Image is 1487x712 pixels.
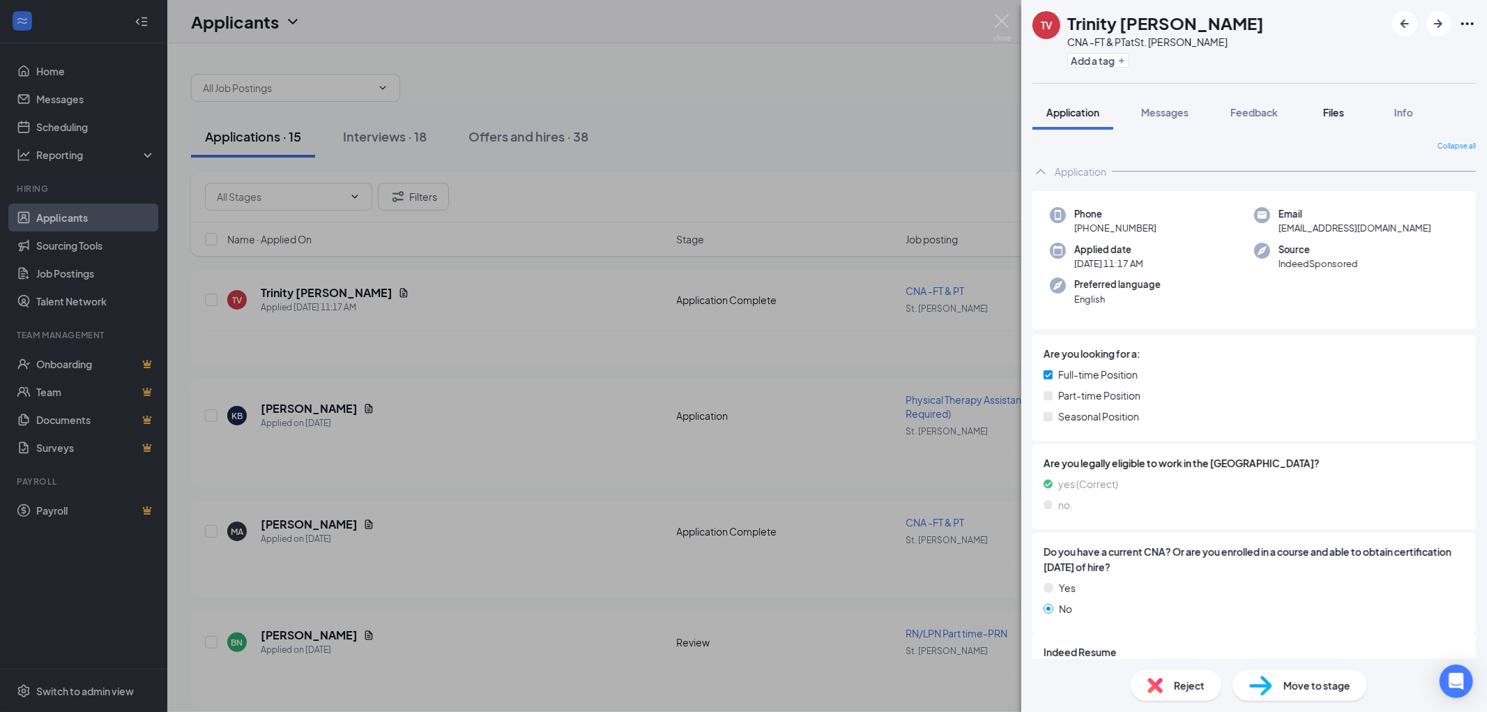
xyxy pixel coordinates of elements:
[1279,221,1431,235] span: [EMAIL_ADDRESS][DOMAIN_NAME]
[1074,278,1161,291] span: Preferred language
[1392,11,1417,36] button: ArrowLeftNew
[1058,497,1070,513] span: no
[1074,292,1161,306] span: English
[1279,243,1358,257] span: Source
[1459,15,1476,32] svg: Ellipses
[1046,106,1099,119] span: Application
[1058,367,1138,382] span: Full-time Position
[1074,207,1157,221] span: Phone
[1032,163,1049,180] svg: ChevronUp
[1059,580,1076,596] span: Yes
[1074,243,1143,257] span: Applied date
[1283,678,1350,693] span: Move to stage
[1174,678,1205,693] span: Reject
[1074,221,1157,235] span: [PHONE_NUMBER]
[1440,665,1473,698] div: Open Intercom Messenger
[1044,644,1117,660] span: Indeed Resume
[1430,15,1447,32] svg: ArrowRight
[1058,388,1141,403] span: Part-time Position
[1118,56,1126,65] svg: Plus
[1055,165,1106,179] div: Application
[1396,15,1413,32] svg: ArrowLeftNew
[1279,207,1431,221] span: Email
[1067,35,1264,49] div: CNA -FT & PT at St. [PERSON_NAME]
[1074,257,1143,271] span: [DATE] 11:17 AM
[1279,257,1358,271] span: IndeedSponsored
[1041,18,1053,32] div: TV
[1426,11,1451,36] button: ArrowRight
[1059,601,1072,616] span: No
[1438,141,1476,152] span: Collapse all
[1044,455,1465,471] span: Are you legally eligible to work in the [GEOGRAPHIC_DATA]?
[1067,11,1264,35] h1: Trinity [PERSON_NAME]
[1230,106,1278,119] span: Feedback
[1044,544,1465,575] span: Do you have a current CNA? Or are you enrolled in a course and able to obtain certification [DATE...
[1067,53,1129,68] button: PlusAdd a tag
[1058,476,1118,492] span: yes (Correct)
[1141,106,1189,119] span: Messages
[1394,106,1413,119] span: Info
[1058,409,1139,424] span: Seasonal Position
[1323,106,1344,119] span: Files
[1044,346,1141,361] span: Are you looking for a:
